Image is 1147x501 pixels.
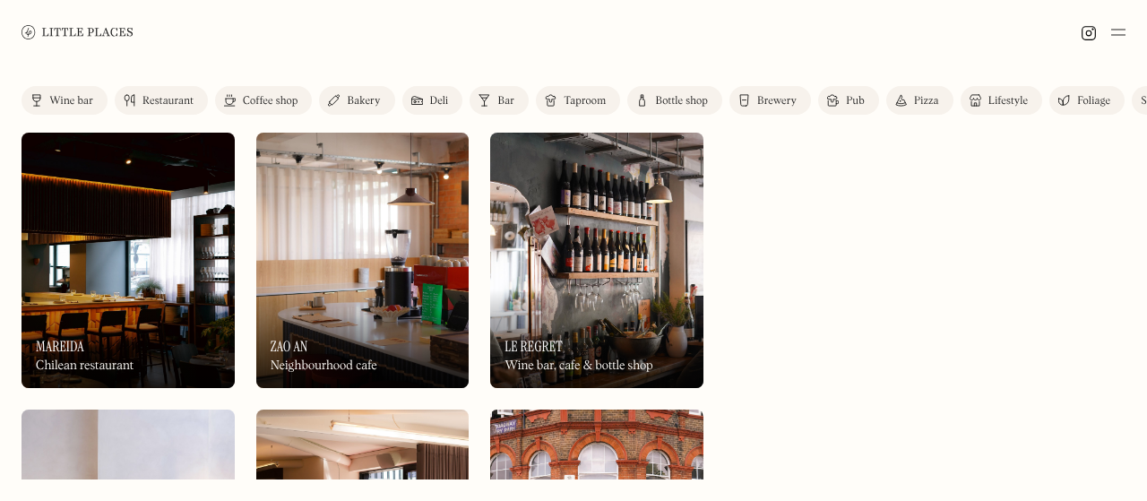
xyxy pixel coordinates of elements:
a: Taproom [536,86,620,115]
a: Le RegretLe RegretLe RegretWine bar, cafe & bottle shop [490,133,703,388]
div: Foliage [1077,96,1110,107]
img: Mareida [22,133,235,388]
a: Zao AnZao AnZao AnNeighbourhood cafe [256,133,470,388]
div: Bottle shop [655,96,708,107]
div: Pizza [914,96,939,107]
h3: Le Regret [505,338,562,355]
div: Chilean restaurant [36,358,134,374]
div: Neighbourhood cafe [271,358,377,374]
a: Coffee shop [215,86,312,115]
h3: Zao An [271,338,308,355]
a: Pizza [886,86,953,115]
a: MareidaMareidaMareidaChilean restaurant [22,133,235,388]
div: Restaurant [142,96,194,107]
div: Lifestyle [988,96,1028,107]
div: Coffee shop [243,96,298,107]
h3: Mareida [36,338,84,355]
a: Restaurant [115,86,208,115]
a: Bottle shop [627,86,722,115]
a: Brewery [729,86,811,115]
div: Wine bar [49,96,93,107]
div: Pub [846,96,865,107]
img: Le Regret [490,133,703,388]
a: Pub [818,86,879,115]
div: Bar [497,96,514,107]
img: Zao An [256,133,470,388]
div: Deli [430,96,449,107]
div: Bakery [347,96,380,107]
div: Taproom [564,96,606,107]
a: Bar [470,86,529,115]
div: Brewery [757,96,797,107]
a: Bakery [319,86,394,115]
div: Wine bar, cafe & bottle shop [505,358,652,374]
a: Wine bar [22,86,108,115]
a: Deli [402,86,463,115]
a: Foliage [1049,86,1125,115]
a: Lifestyle [961,86,1042,115]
